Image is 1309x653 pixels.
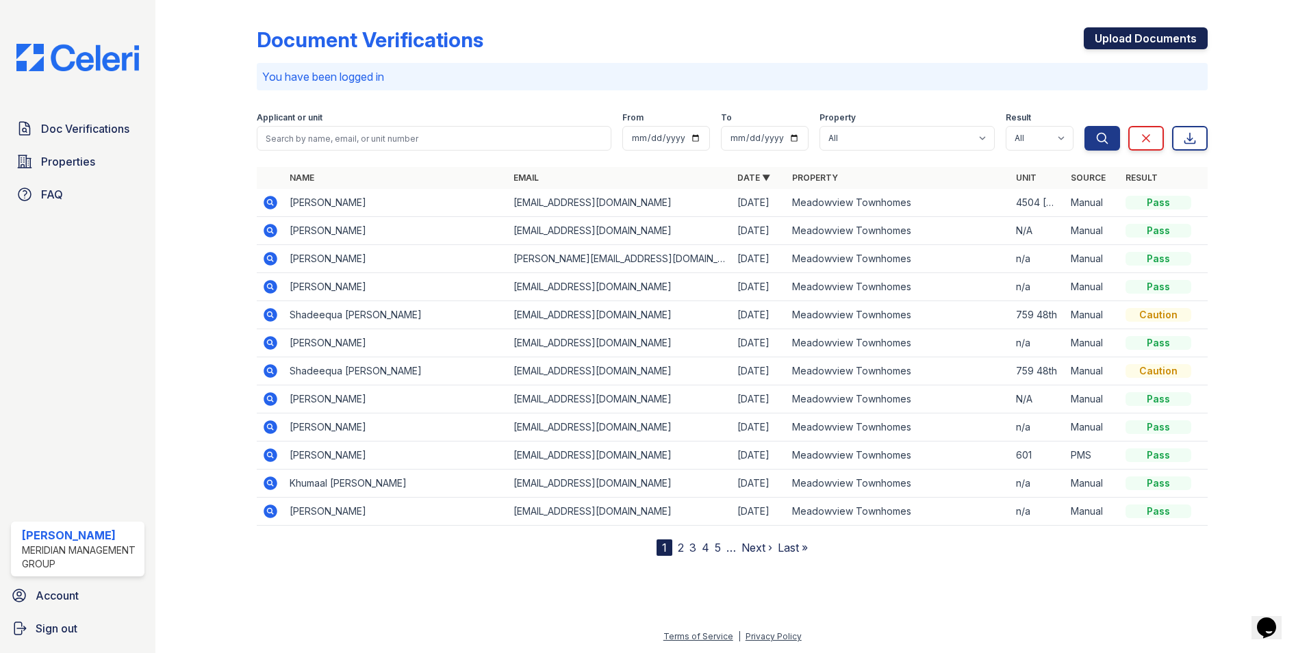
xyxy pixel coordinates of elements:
[1011,441,1065,470] td: 601
[5,44,150,71] img: CE_Logo_Blue-a8612792a0a2168367f1c8372b55b34899dd931a85d93a1a3d3e32e68fde9ad4.png
[508,329,732,357] td: [EMAIL_ADDRESS][DOMAIN_NAME]
[721,112,732,123] label: To
[732,189,787,217] td: [DATE]
[787,385,1011,413] td: Meadowview Townhomes
[508,413,732,441] td: [EMAIL_ADDRESS][DOMAIN_NAME]
[622,112,644,123] label: From
[41,120,129,137] span: Doc Verifications
[1126,224,1191,238] div: Pass
[36,587,79,604] span: Account
[1011,385,1065,413] td: N/A
[1065,470,1120,498] td: Manual
[1011,413,1065,441] td: n/a
[787,357,1011,385] td: Meadowview Townhomes
[1071,172,1106,183] a: Source
[1084,27,1208,49] a: Upload Documents
[1011,329,1065,357] td: n/a
[1126,172,1158,183] a: Result
[508,498,732,526] td: [EMAIL_ADDRESS][DOMAIN_NAME]
[290,172,314,183] a: Name
[657,539,672,556] div: 1
[36,620,77,637] span: Sign out
[787,189,1011,217] td: Meadowview Townhomes
[1065,385,1120,413] td: Manual
[1006,112,1031,123] label: Result
[508,357,732,385] td: [EMAIL_ADDRESS][DOMAIN_NAME]
[1011,301,1065,329] td: 759 48th
[732,441,787,470] td: [DATE]
[508,470,732,498] td: [EMAIL_ADDRESS][DOMAIN_NAME]
[787,217,1011,245] td: Meadowview Townhomes
[732,273,787,301] td: [DATE]
[1126,308,1191,322] div: Caution
[257,112,322,123] label: Applicant or unit
[678,541,684,554] a: 2
[1065,245,1120,273] td: Manual
[732,357,787,385] td: [DATE]
[1011,217,1065,245] td: N/A
[746,631,802,641] a: Privacy Policy
[41,153,95,170] span: Properties
[1126,504,1191,518] div: Pass
[819,112,856,123] label: Property
[732,329,787,357] td: [DATE]
[508,273,732,301] td: [EMAIL_ADDRESS][DOMAIN_NAME]
[787,413,1011,441] td: Meadowview Townhomes
[726,539,736,556] span: …
[508,385,732,413] td: [EMAIL_ADDRESS][DOMAIN_NAME]
[41,186,63,203] span: FAQ
[5,582,150,609] a: Account
[1065,498,1120,526] td: Manual
[284,441,508,470] td: [PERSON_NAME]
[715,541,721,554] a: 5
[738,631,741,641] div: |
[1016,172,1037,183] a: Unit
[508,441,732,470] td: [EMAIL_ADDRESS][DOMAIN_NAME]
[11,115,144,142] a: Doc Verifications
[737,172,770,183] a: Date ▼
[513,172,539,183] a: Email
[663,631,733,641] a: Terms of Service
[11,148,144,175] a: Properties
[284,189,508,217] td: [PERSON_NAME]
[284,470,508,498] td: Khumaal [PERSON_NAME]
[1065,329,1120,357] td: Manual
[1126,336,1191,350] div: Pass
[741,541,772,554] a: Next ›
[284,245,508,273] td: [PERSON_NAME]
[1126,448,1191,462] div: Pass
[1011,245,1065,273] td: n/a
[689,541,696,554] a: 3
[787,441,1011,470] td: Meadowview Townhomes
[1065,189,1120,217] td: Manual
[787,301,1011,329] td: Meadowview Townhomes
[1011,189,1065,217] td: 4504 [GEOGRAPHIC_DATA]
[257,27,483,52] div: Document Verifications
[1251,598,1295,639] iframe: chat widget
[5,615,150,642] a: Sign out
[284,385,508,413] td: [PERSON_NAME]
[1065,357,1120,385] td: Manual
[1065,413,1120,441] td: Manual
[508,189,732,217] td: [EMAIL_ADDRESS][DOMAIN_NAME]
[787,498,1011,526] td: Meadowview Townhomes
[732,413,787,441] td: [DATE]
[787,470,1011,498] td: Meadowview Townhomes
[508,301,732,329] td: [EMAIL_ADDRESS][DOMAIN_NAME]
[787,273,1011,301] td: Meadowview Townhomes
[1126,476,1191,490] div: Pass
[284,217,508,245] td: [PERSON_NAME]
[1011,498,1065,526] td: n/a
[1011,273,1065,301] td: n/a
[284,357,508,385] td: Shadeequa [PERSON_NAME]
[1065,441,1120,470] td: PMS
[732,301,787,329] td: [DATE]
[1065,217,1120,245] td: Manual
[732,217,787,245] td: [DATE]
[732,385,787,413] td: [DATE]
[1065,273,1120,301] td: Manual
[508,245,732,273] td: [PERSON_NAME][EMAIL_ADDRESS][DOMAIN_NAME]
[1126,392,1191,406] div: Pass
[732,245,787,273] td: [DATE]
